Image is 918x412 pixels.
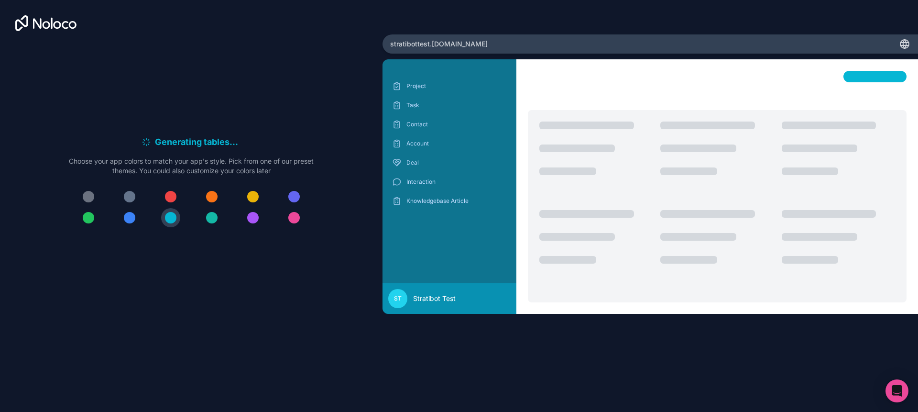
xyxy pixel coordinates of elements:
p: Contact [406,121,507,128]
span: Stratibot Test [413,294,456,303]
p: Task [406,101,507,109]
span: ST [394,295,402,302]
p: Choose your app colors to match your app's style. Pick from one of our preset themes. You could a... [69,156,314,176]
p: Knowledgebase Article [406,197,507,205]
div: scrollable content [390,78,509,276]
p: Project [406,82,507,90]
p: Deal [406,159,507,167]
p: Account [406,140,507,147]
h6: Generating tables [155,135,241,149]
p: Interaction [406,178,507,186]
span: stratibottest .[DOMAIN_NAME] [390,39,488,49]
div: Open Intercom Messenger [885,379,908,402]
